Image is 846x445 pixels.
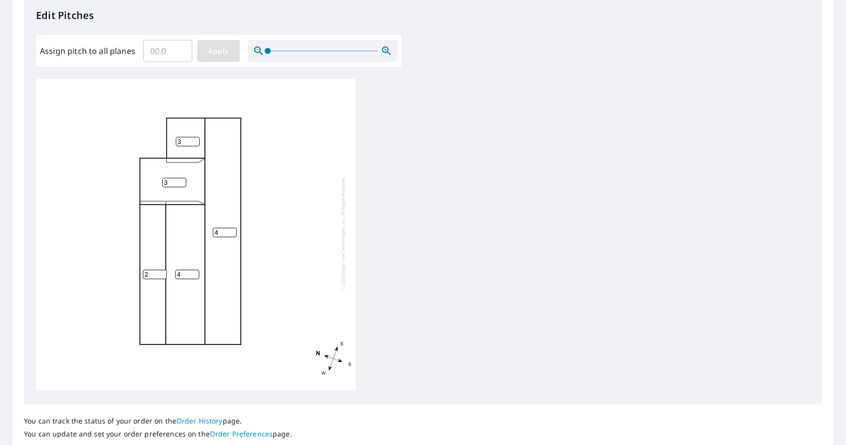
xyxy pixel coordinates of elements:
[24,430,292,439] p: You can update and set your order preferences on the page.
[40,45,135,57] label: Assign pitch to all planes
[197,40,240,62] button: Apply
[24,417,292,426] p: You can track the status of your order on the page.
[210,429,273,439] a: Order Preferences
[176,416,223,426] a: Order History
[205,45,232,57] span: Apply
[143,37,192,65] input: 00.0
[36,8,810,23] p: Edit Pitches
